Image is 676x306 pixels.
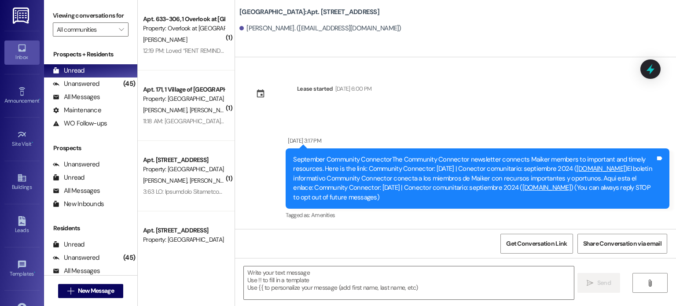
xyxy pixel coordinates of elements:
[53,199,104,209] div: New Inbounds
[577,164,625,173] a: [DOMAIN_NAME]
[522,183,571,192] a: [DOMAIN_NAME]
[190,177,234,184] span: [PERSON_NAME]
[32,140,33,146] span: •
[577,273,620,293] button: Send
[44,144,137,153] div: Prospects
[119,26,124,33] i: 
[587,280,593,287] i: 
[286,209,669,221] div: Tagged as:
[121,251,137,265] div: (45)
[4,41,40,64] a: Inbox
[4,127,40,151] a: Site Visit •
[53,106,101,115] div: Maintenance
[121,77,137,91] div: (45)
[143,36,187,44] span: [PERSON_NAME]
[143,226,224,235] div: Apt. [STREET_ADDRESS]
[44,50,137,59] div: Prospects + Residents
[293,155,655,202] div: September Community ConnectorThe Community Connector newsletter connects Maiker members to import...
[577,234,667,254] button: Share Conversation via email
[4,257,40,281] a: Templates •
[34,269,35,276] span: •
[190,106,236,114] span: [PERSON_NAME]
[13,7,31,24] img: ResiDesk Logo
[53,92,100,102] div: All Messages
[583,239,661,248] span: Share Conversation via email
[58,284,123,298] button: New Message
[53,79,99,88] div: Unanswered
[53,173,84,182] div: Unread
[500,234,573,254] button: Get Conversation Link
[506,239,567,248] span: Get Conversation Link
[53,9,129,22] label: Viewing conversations for
[53,253,99,262] div: Unanswered
[53,240,84,249] div: Unread
[53,119,107,128] div: WO Follow-ups
[143,165,224,174] div: Property: [GEOGRAPHIC_DATA]
[597,278,611,288] span: Send
[53,266,100,276] div: All Messages
[143,94,224,103] div: Property: [GEOGRAPHIC_DATA]
[647,280,653,287] i: 
[239,24,401,33] div: [PERSON_NAME]. ([EMAIL_ADDRESS][DOMAIN_NAME])
[143,235,224,244] div: Property: [GEOGRAPHIC_DATA]
[286,136,321,145] div: [DATE] 3:17 PM
[53,66,84,75] div: Unread
[53,160,99,169] div: Unanswered
[57,22,114,37] input: All communities
[143,24,224,33] div: Property: Overlook at [GEOGRAPHIC_DATA]
[143,155,224,165] div: Apt. [STREET_ADDRESS]
[143,15,224,24] div: Apt. 633-306, 1 Overlook at [GEOGRAPHIC_DATA]
[143,106,190,114] span: [PERSON_NAME]
[4,170,40,194] a: Buildings
[239,7,379,17] b: [GEOGRAPHIC_DATA]: Apt. [STREET_ADDRESS]
[67,288,74,295] i: 
[53,186,100,195] div: All Messages
[4,214,40,237] a: Leads
[143,85,224,94] div: Apt. 171, 1 Village of [GEOGRAPHIC_DATA]
[44,224,137,233] div: Residents
[143,177,190,184] span: [PERSON_NAME]
[78,286,114,295] span: New Message
[311,211,335,219] span: Amenities
[333,84,372,93] div: [DATE] 6:00 PM
[143,117,527,125] div: 11:18 AM: [GEOGRAPHIC_DATA] [STREET_ADDRESS] U-10=12:00pm. . Notese la direccion de arriba porfa ...
[297,84,333,93] div: Lease started
[39,96,40,103] span: •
